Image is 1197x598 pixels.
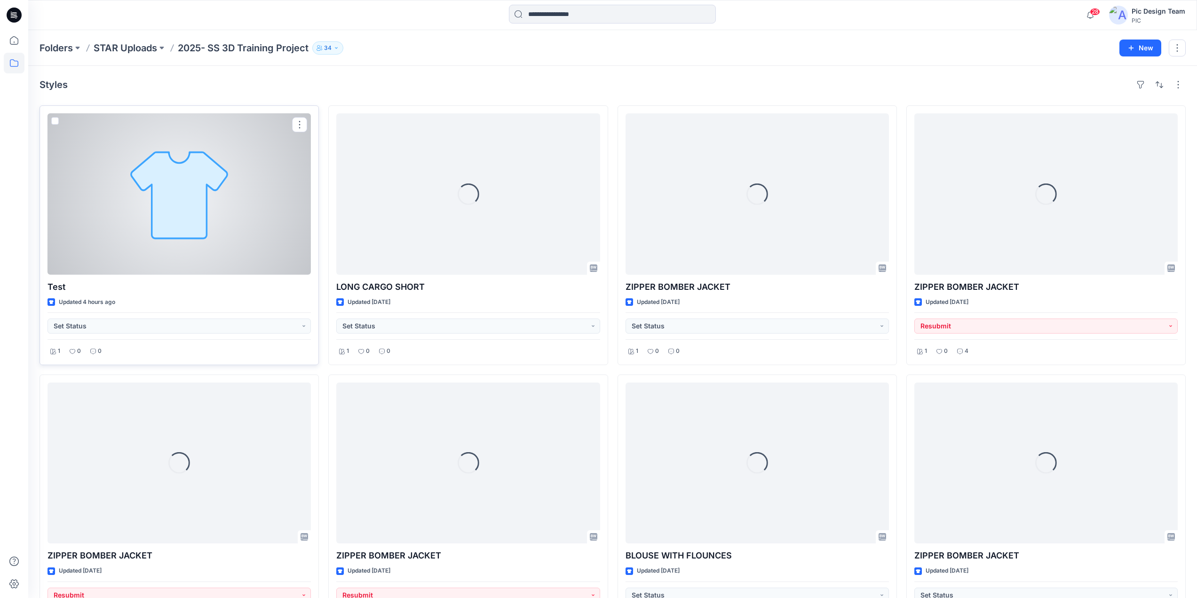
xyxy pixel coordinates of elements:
[40,79,68,90] h4: Styles
[626,280,889,294] p: ZIPPER BOMBER JACKET
[926,297,968,307] p: Updated [DATE]
[944,346,948,356] p: 0
[178,41,309,55] p: 2025- SS 3D Training Project
[637,297,680,307] p: Updated [DATE]
[347,346,349,356] p: 1
[965,346,968,356] p: 4
[58,346,60,356] p: 1
[48,280,311,294] p: Test
[336,280,600,294] p: LONG CARGO SHORT
[1090,8,1100,16] span: 28
[387,346,390,356] p: 0
[914,280,1178,294] p: ZIPPER BOMBER JACKET
[40,41,73,55] a: Folders
[1119,40,1161,56] button: New
[324,43,332,53] p: 34
[348,566,390,576] p: Updated [DATE]
[926,566,968,576] p: Updated [DATE]
[655,346,659,356] p: 0
[925,346,927,356] p: 1
[59,297,115,307] p: Updated 4 hours ago
[914,549,1178,562] p: ZIPPER BOMBER JACKET
[1132,6,1185,17] div: Pic Design Team
[312,41,343,55] button: 34
[48,113,311,275] a: Test
[366,346,370,356] p: 0
[77,346,81,356] p: 0
[626,549,889,562] p: BLOUSE WITH FLOUNCES
[1109,6,1128,24] img: avatar
[98,346,102,356] p: 0
[348,297,390,307] p: Updated [DATE]
[94,41,157,55] a: STAR Uploads
[336,549,600,562] p: ZIPPER BOMBER JACKET
[59,566,102,576] p: Updated [DATE]
[636,346,638,356] p: 1
[637,566,680,576] p: Updated [DATE]
[676,346,680,356] p: 0
[1132,17,1185,24] div: PIC
[48,549,311,562] p: ZIPPER BOMBER JACKET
